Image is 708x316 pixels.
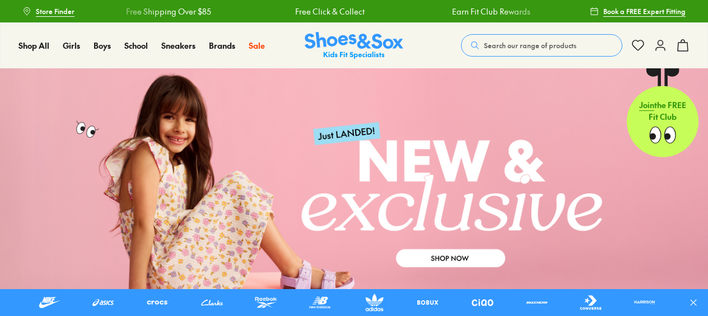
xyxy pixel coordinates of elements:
span: Brands [209,40,235,51]
a: Free Click & Collect [295,6,364,17]
a: Sneakers [161,40,195,52]
span: Sneakers [161,40,195,51]
a: Boys [94,40,111,52]
span: Store Finder [36,6,74,16]
button: Search our range of products [461,34,622,57]
a: Shop All [18,40,49,52]
a: Girls [63,40,80,52]
a: Jointhe FREE Fit Club [627,68,698,157]
a: Earn Fit Club Rewards [451,6,530,17]
p: the FREE Fit Club [627,90,698,132]
span: School [124,40,148,51]
span: Sale [249,40,265,51]
span: Boys [94,40,111,51]
img: SNS_Logo_Responsive.svg [305,32,403,59]
a: Free Shipping Over $85 [125,6,211,17]
span: Join [639,99,654,110]
span: Girls [63,40,80,51]
span: Search our range of products [484,40,576,50]
a: Sale [249,40,265,52]
a: School [124,40,148,52]
a: Brands [209,40,235,52]
a: Book a FREE Expert Fitting [590,1,686,21]
span: Shop All [18,40,49,51]
a: Shoes & Sox [305,32,403,59]
a: Store Finder [22,1,74,21]
span: Book a FREE Expert Fitting [603,6,686,16]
